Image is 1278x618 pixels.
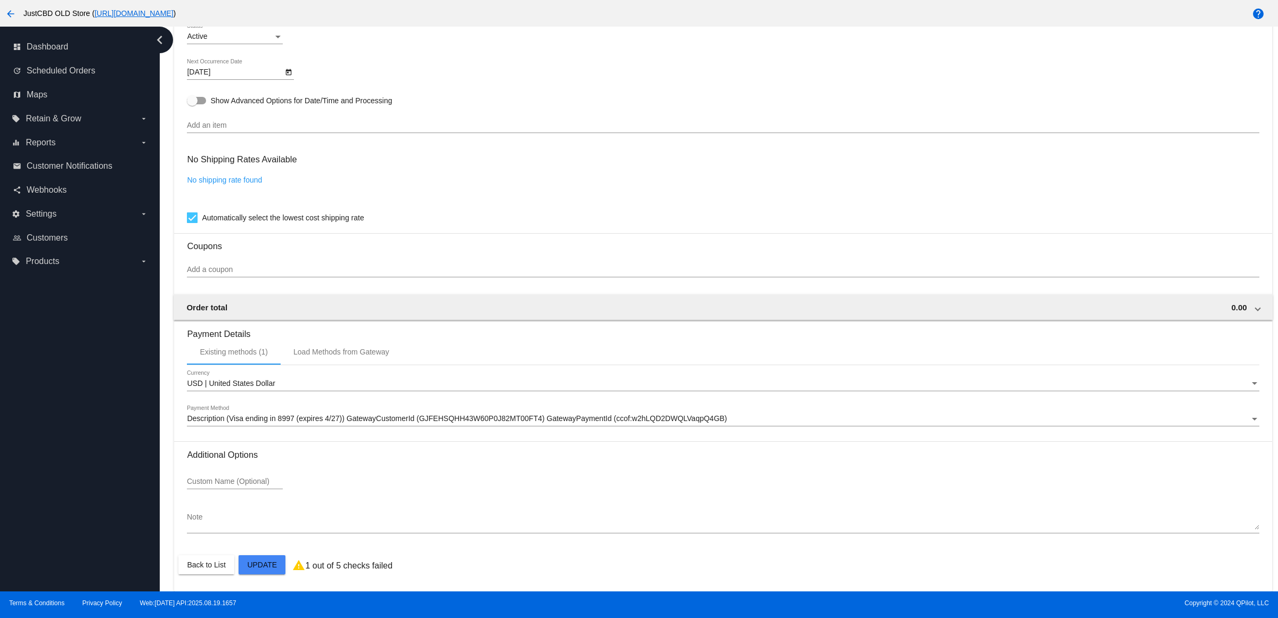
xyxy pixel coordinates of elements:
mat-select: Payment Method [187,415,1259,423]
a: email Customer Notifications [13,158,148,175]
span: Maps [27,90,47,100]
button: Update [239,555,285,574]
div: Load Methods from Gateway [293,348,389,356]
a: map Maps [13,86,148,103]
h3: Additional Options [187,450,1259,460]
a: No shipping rate found [187,176,262,184]
i: local_offer [12,114,20,123]
h3: No Shipping Rates Available [187,148,297,171]
p: 1 out of 5 checks failed [305,561,392,571]
a: Privacy Policy [83,599,122,607]
span: Update [247,561,277,569]
a: share Webhooks [13,182,148,199]
button: Open calendar [283,66,294,77]
input: Add a coupon [187,266,1259,274]
i: dashboard [13,43,21,51]
a: update Scheduled Orders [13,62,148,79]
input: Next Occurrence Date [187,68,283,77]
span: JustCBD OLD Store ( ) [23,9,176,18]
i: arrow_drop_down [140,138,148,147]
div: Existing methods (1) [200,348,268,356]
span: Customer Notifications [27,161,112,171]
a: people_outline Customers [13,229,148,246]
i: equalizer [12,138,20,147]
mat-icon: arrow_back [4,7,17,20]
a: dashboard Dashboard [13,38,148,55]
i: arrow_drop_down [140,114,148,123]
i: arrow_drop_down [140,210,148,218]
a: [URL][DOMAIN_NAME] [95,9,174,18]
span: Reports [26,138,55,147]
span: Products [26,257,59,266]
span: Webhooks [27,185,67,195]
input: Add an item [187,121,1259,130]
span: Description (Visa ending in 8997 (expires 4/27)) GatewayCustomerId (GJFEHSQHH43W60P0J82MT00FT4) G... [187,414,727,423]
span: Retain & Grow [26,114,81,123]
mat-select: Currency [187,380,1259,388]
a: Terms & Conditions [9,599,64,607]
h3: Coupons [187,233,1259,251]
mat-expansion-panel-header: Order total 0.00 [174,294,1272,320]
span: Active [187,32,207,40]
span: Dashboard [27,42,68,52]
mat-icon: warning [292,559,305,572]
h3: Payment Details [187,321,1259,339]
mat-select: Status [187,32,283,41]
a: Web:[DATE] API:2025.08.19.1657 [140,599,236,607]
i: update [13,67,21,75]
button: Back to List [178,555,234,574]
span: Back to List [187,561,225,569]
input: Custom Name (Optional) [187,477,283,486]
span: Customers [27,233,68,243]
span: Copyright © 2024 QPilot, LLC [648,599,1269,607]
i: email [13,162,21,170]
i: arrow_drop_down [140,257,148,266]
span: Order total [186,303,227,312]
span: 0.00 [1231,303,1247,312]
span: Automatically select the lowest cost shipping rate [202,211,364,224]
i: share [13,186,21,194]
i: settings [12,210,20,218]
i: chevron_left [151,31,168,48]
span: Show Advanced Options for Date/Time and Processing [210,95,392,106]
i: map [13,90,21,99]
i: local_offer [12,257,20,266]
span: Settings [26,209,56,219]
span: USD | United States Dollar [187,379,275,388]
mat-icon: help [1252,7,1265,20]
i: people_outline [13,234,21,242]
span: Scheduled Orders [27,66,95,76]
